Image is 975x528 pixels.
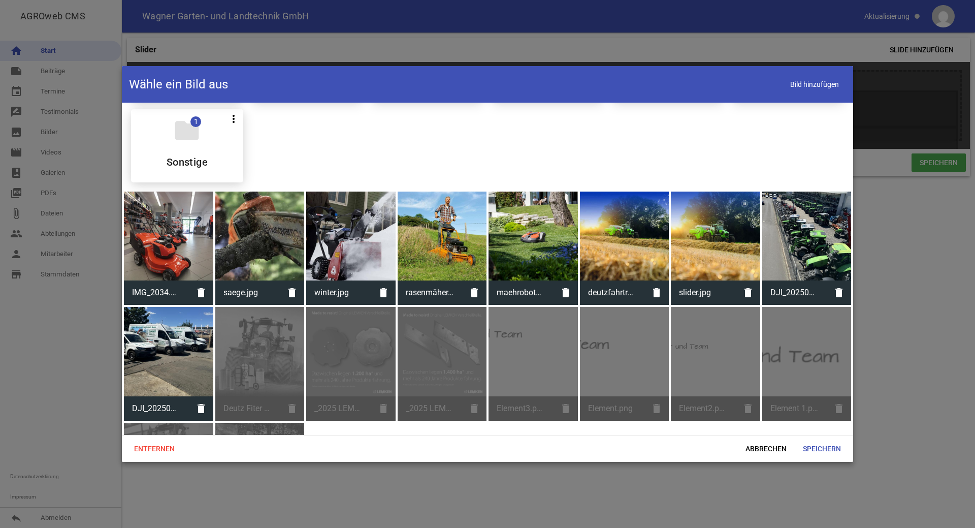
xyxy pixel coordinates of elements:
i: delete [644,281,669,305]
i: delete [462,281,486,305]
span: slider.jpg [671,279,736,306]
span: saege.jpg [215,279,280,306]
span: DJI_20250628_122252_997.JPEG [124,395,189,422]
span: winter.jpg [306,279,371,306]
span: 1 [190,116,201,127]
i: delete [189,281,213,305]
i: delete [280,281,304,305]
h4: Wähle ein Bild aus [129,76,228,92]
i: delete [371,281,396,305]
i: more_vert [227,113,240,125]
i: delete [554,281,578,305]
span: DJI_20250628_130827_914.JPEG [762,279,827,306]
span: deutzfahrtreggerbild.jpg [580,279,645,306]
span: IMG_2034.JPG [124,279,189,306]
span: rasenmäher.jpg [398,279,463,306]
span: Entfernen [126,440,183,458]
i: delete [827,281,851,305]
h5: Sonstige [167,157,208,167]
i: delete [189,396,213,421]
span: Bild hinzufügen [783,74,846,95]
div: Sonstige [131,109,243,182]
button: more_vert [224,109,243,128]
i: folder [173,116,201,145]
span: Speichern [795,440,849,458]
i: delete [736,281,760,305]
span: Abbrechen [737,440,795,458]
span: maehroboter.jpg [489,279,554,306]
